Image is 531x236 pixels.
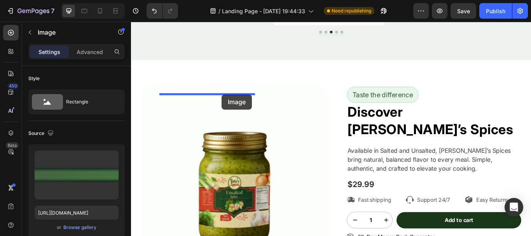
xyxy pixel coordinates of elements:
iframe: Design area [131,22,531,236]
img: preview-image [35,150,119,199]
p: Image [38,28,104,37]
button: Save [451,3,476,19]
div: Rectangle [66,93,114,111]
p: 7 [51,6,54,16]
div: Style [28,75,40,82]
input: https://example.com/image.jpg [35,206,119,220]
div: Browse gallery [63,224,96,231]
span: / [218,7,220,15]
div: Publish [486,7,505,15]
p: Advanced [77,48,103,56]
span: Landing Page - [DATE] 19:44:33 [222,7,305,15]
button: Browse gallery [63,224,97,231]
div: 450 [7,83,19,89]
span: or [57,223,61,232]
button: 7 [3,3,58,19]
p: Settings [38,48,60,56]
button: Publish [479,3,512,19]
div: Open Intercom Messenger [505,198,523,217]
div: Undo/Redo [147,3,178,19]
span: Save [457,8,470,14]
div: Source [28,128,55,139]
span: Need republishing [332,7,371,14]
div: Beta [6,142,19,149]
